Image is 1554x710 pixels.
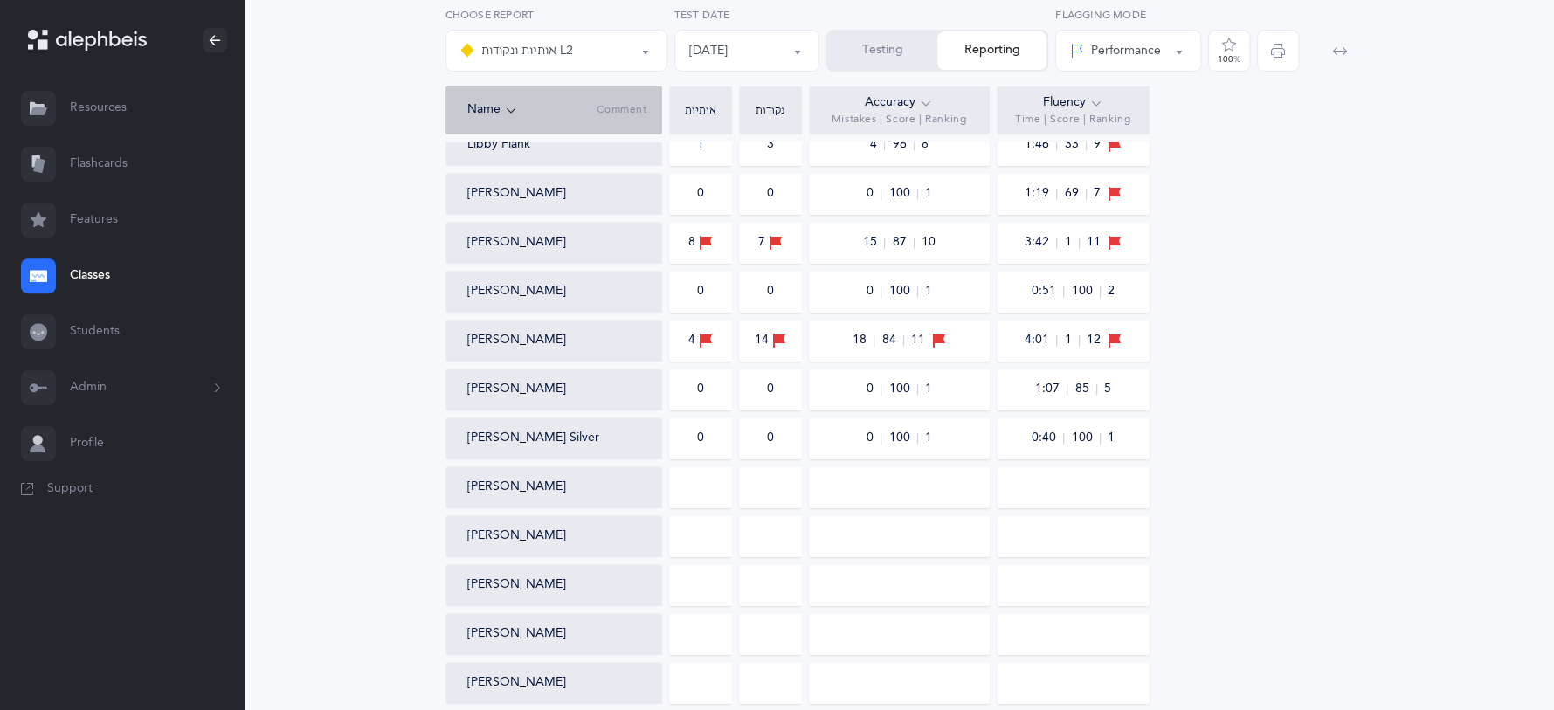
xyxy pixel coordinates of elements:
span: 15 [862,237,885,248]
span: 0 [866,188,881,199]
span: 11 [911,332,925,349]
div: 0 [697,381,704,398]
button: אותיות ונקודות L2 [445,30,667,72]
button: 100% [1208,30,1250,72]
span: 1 [925,381,932,398]
div: Performance [1070,42,1161,60]
span: 4:01 [1024,334,1057,346]
div: אותיות [673,105,728,115]
span: Time | Score | Ranking [1015,113,1130,127]
span: 9 [1094,136,1101,154]
div: 0 [767,430,774,447]
button: [PERSON_NAME] [467,283,566,300]
div: 0 [767,283,774,300]
label: Test Date [674,7,820,23]
button: 09/08/2025 [674,30,820,72]
div: 4 [688,331,713,350]
span: 100 [1071,286,1101,297]
span: 10 [922,234,936,252]
span: 100 [888,383,918,395]
label: Choose report [445,7,667,23]
span: 12 [1087,332,1101,349]
button: [PERSON_NAME] [467,381,566,398]
span: 1 [925,185,932,203]
span: 18 [852,334,874,346]
button: Testing [828,31,937,70]
span: 7 [1094,185,1101,203]
button: [PERSON_NAME] Silver [467,430,599,447]
span: 100 [888,286,918,297]
span: 100 [888,188,918,199]
span: 2 [1108,283,1115,300]
button: [PERSON_NAME] [467,674,566,692]
div: 3 [767,136,774,154]
span: Comment [597,103,646,117]
div: 0 [697,430,704,447]
div: Accuracy [865,93,933,113]
button: [PERSON_NAME] [467,185,566,203]
div: 0 [697,185,704,203]
span: 0 [866,286,881,297]
span: 1 [1064,237,1080,248]
span: 1:19 [1024,188,1057,199]
button: [PERSON_NAME] [467,576,566,594]
span: 1:07 [1034,383,1067,395]
span: 84 [881,334,904,346]
span: 1 [1064,334,1080,346]
span: 5 [1104,381,1111,398]
button: [PERSON_NAME] [467,332,566,349]
span: % [1233,54,1240,65]
div: 0 [767,185,774,203]
div: [DATE] [689,42,728,60]
span: 0 [866,383,881,395]
button: [PERSON_NAME] [467,625,566,643]
div: 0 [767,381,774,398]
span: 100 [888,432,918,444]
button: [PERSON_NAME] [467,234,566,252]
span: 1 [925,283,932,300]
div: Name [467,100,597,120]
span: 1 [925,430,932,447]
span: 1 [1108,430,1115,447]
button: Performance [1055,30,1201,72]
span: Mistakes | Score | Ranking [832,113,967,127]
span: 8 [922,136,929,154]
label: Flagging Mode [1055,7,1201,23]
div: 1 [697,136,704,154]
div: 7 [758,233,783,252]
span: 3:42 [1024,237,1057,248]
span: 0:51 [1031,286,1064,297]
div: 100 [1218,55,1240,64]
div: נקודות [743,105,798,115]
span: 0:40 [1031,432,1064,444]
div: Fluency [1043,93,1103,113]
span: 69 [1064,188,1087,199]
span: 0 [866,432,881,444]
span: 1:46 [1024,139,1057,150]
span: 100 [1071,432,1101,444]
div: 8 [688,233,713,252]
span: 85 [1074,383,1097,395]
span: 11 [1087,234,1101,252]
span: 4 [869,139,885,150]
span: Support [47,480,93,498]
div: 14 [755,331,786,350]
span: 33 [1064,139,1087,150]
button: [PERSON_NAME] [467,527,566,545]
button: [PERSON_NAME] [467,479,566,496]
div: 0 [697,283,704,300]
span: 96 [892,139,915,150]
div: אותיות ונקודות L2 [460,40,573,61]
button: Libby Flank [467,136,530,154]
span: 87 [892,237,915,248]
